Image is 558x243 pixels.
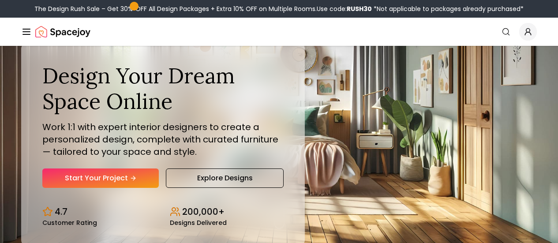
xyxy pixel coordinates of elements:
[42,63,284,114] h1: Design Your Dream Space Online
[42,121,284,158] p: Work 1:1 with expert interior designers to create a personalized design, complete with curated fu...
[35,23,90,41] img: Spacejoy Logo
[347,4,372,13] b: RUSH30
[372,4,524,13] span: *Not applicable to packages already purchased*
[34,4,524,13] div: The Design Rush Sale – Get 30% OFF All Design Packages + Extra 10% OFF on Multiple Rooms.
[166,168,283,188] a: Explore Designs
[42,198,284,226] div: Design stats
[42,168,159,188] a: Start Your Project
[317,4,372,13] span: Use code:
[35,23,90,41] a: Spacejoy
[182,206,225,218] p: 200,000+
[42,220,97,226] small: Customer Rating
[170,220,227,226] small: Designs Delivered
[55,206,67,218] p: 4.7
[21,18,537,46] nav: Global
